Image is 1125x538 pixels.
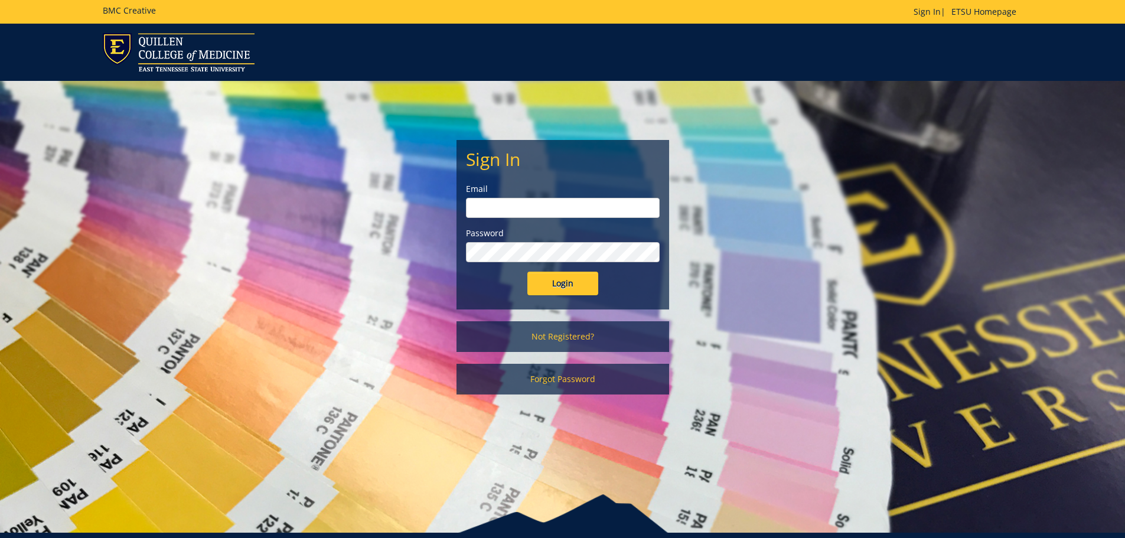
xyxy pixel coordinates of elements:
a: ETSU Homepage [945,6,1022,17]
a: Forgot Password [456,364,669,394]
label: Email [466,183,660,195]
h2: Sign In [466,149,660,169]
input: Login [527,272,598,295]
label: Password [466,227,660,239]
p: | [914,6,1022,18]
a: Sign In [914,6,941,17]
img: ETSU logo [103,33,255,71]
h5: BMC Creative [103,6,156,15]
a: Not Registered? [456,321,669,352]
